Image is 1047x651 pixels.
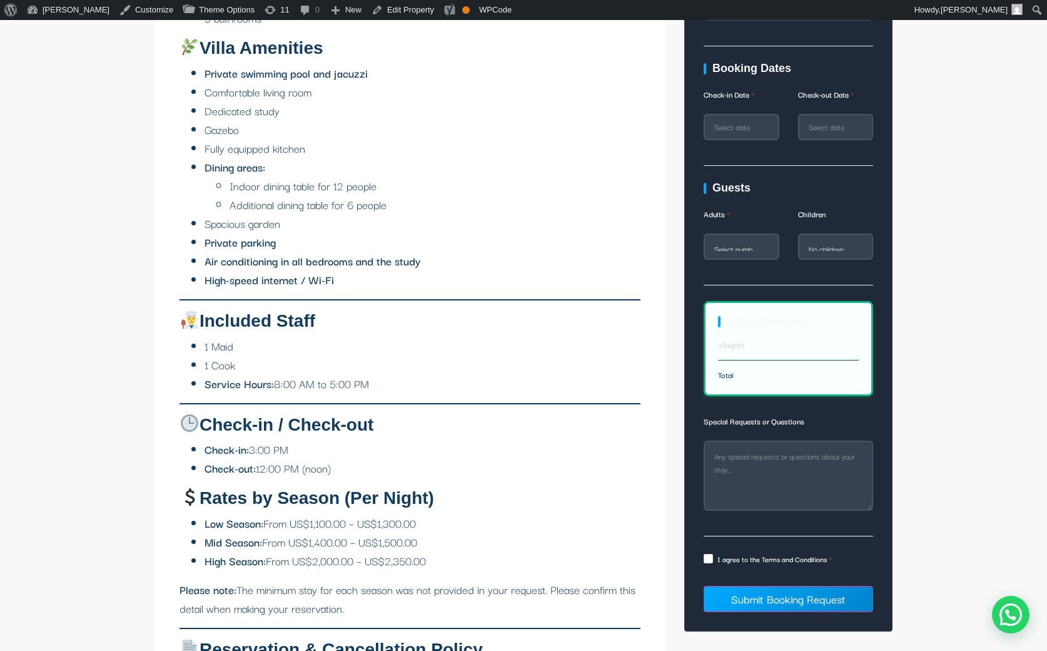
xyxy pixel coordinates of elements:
[718,339,744,351] span: × nights
[205,551,640,570] li: From US$2,000.00 – US$2,350.00
[230,195,640,214] li: Additional dining table for 6 people
[180,415,373,434] strong: Check-in / Check-out
[718,369,734,381] strong: Total
[704,412,873,437] label: Special Requests or Questions
[180,311,315,331] strong: Included Staff
[205,459,256,476] strong: Check-out:
[205,375,274,392] strong: Service Hours:
[181,414,198,432] img: 🕒
[205,64,368,81] strong: Private swimming pool and jacuzzi
[205,440,640,459] li: 3:00 PM
[181,311,198,329] img: 👨‍🍳
[704,182,873,195] h4: Guests
[205,83,640,101] li: Comfortable living room
[205,514,640,533] li: From US$1,100.00 – US$1,300.00
[205,441,249,458] strong: Check-in:
[798,205,874,230] label: Children
[205,120,640,139] li: Gazebo
[181,488,198,506] img: 💲
[205,533,640,551] li: From US$1,400.00 – US$1,500.00
[721,339,726,351] span: 0
[704,552,873,567] label: I agree to the Terms and Conditions
[205,374,640,393] li: 8:00 AM to 5:00 PM
[205,214,640,233] li: Spacious garden
[462,6,470,14] div: OK
[704,62,873,76] h4: Booking Dates
[230,177,640,195] li: Indoor dining table for 12 people
[180,38,323,58] strong: Villa Amenities
[704,114,779,140] input: Select date
[181,38,198,56] img: 🌿
[941,5,1008,14] span: [PERSON_NAME]
[180,488,434,508] strong: Rates by Season (Per Night)
[205,356,640,374] li: 1 Cook
[704,586,873,612] button: Submit Booking Request
[205,459,640,478] li: 12:00 PM (noon)
[205,533,262,550] strong: Mid Season:
[798,85,874,110] label: Check-out Date
[205,552,266,569] strong: High Season:
[205,337,640,356] li: 1 Maid
[205,271,334,288] strong: High-speed internet / Wi-Fi
[180,581,236,598] strong: Please note:
[205,233,276,250] strong: Private parking
[205,158,265,175] strong: Dining areas:
[205,101,640,120] li: Dedicated study
[704,85,779,110] label: Check-in Date
[704,205,779,230] label: Adults
[798,114,874,140] input: Select date
[731,590,846,607] span: Submit Booking Request
[718,315,859,329] h4: Price Summary
[205,252,420,269] strong: Air conditioning in all bedrooms and the study
[205,139,640,158] li: Fully equipped kitchen
[180,580,640,618] p: The minimum stay for each season was not provided in your request. Please confirm this detail whe...
[205,515,263,531] strong: Low Season:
